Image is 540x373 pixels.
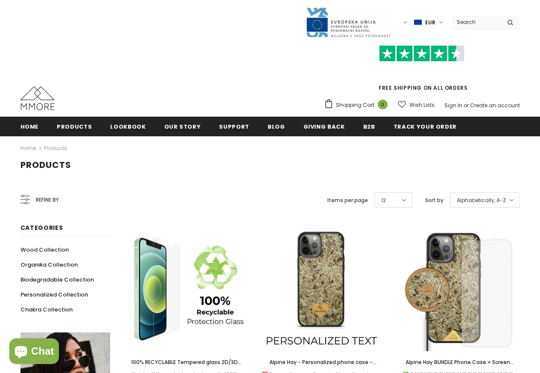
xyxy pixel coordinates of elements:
a: Lookbook [110,117,146,136]
span: Refine by [36,195,59,205]
span: 12 [381,196,386,205]
a: B2B [363,117,375,136]
a: Track your order [394,117,457,136]
span: Home [20,123,39,131]
a: Products [44,144,67,152]
span: Biodegradable Collection [20,276,94,284]
a: Sign In [444,102,462,109]
span: Blog [268,123,285,131]
span: Track your order [394,123,457,131]
a: Home [20,143,36,153]
img: MMORE Cases [20,86,55,110]
a: Personalized Collection [20,287,88,302]
input: Search Site [452,16,501,28]
span: Wish Lists [409,101,435,109]
iframe: Customer reviews powered by Trustpilot [324,62,520,84]
inbox-online-store-chat: Shopify online store chat [7,338,61,366]
a: Organika Collection [20,257,78,272]
span: Products [57,123,92,131]
a: Alpine Hay BUNDLE Phone Case + Screen Protector + Alpine Hay Wireless Charger [396,358,520,367]
span: Categories [20,223,63,232]
span: Shopping Cart [336,101,374,109]
span: Organika Collection [20,261,78,269]
span: Wood Collection [20,246,69,254]
a: Giving back [304,117,345,136]
span: Alphabetically, A-Z [457,196,506,205]
a: Blog [268,117,285,136]
img: Trust Pilot Stars [379,45,464,62]
span: Chakra Collection [20,305,73,314]
span: Giving back [304,123,345,131]
span: Our Story [164,123,201,131]
a: Create an account [470,102,520,109]
a: Javni Razpis [306,18,391,26]
a: support [219,117,249,136]
span: or [464,102,469,109]
a: Home [20,117,39,136]
span: Personalized Collection [20,291,88,299]
span: EUR [425,18,435,27]
a: Wood Collection [20,242,69,257]
a: Our Story [164,117,201,136]
label: Items per page [327,196,368,205]
a: Chakra Collection [20,302,73,317]
label: Sort by [425,196,444,205]
span: B2B [363,123,375,131]
span: Products [20,159,71,171]
span: Lookbook [110,123,146,131]
a: Wish Lists [398,97,435,112]
span: 0 [378,100,388,109]
a: Products [57,117,92,136]
span: FREE SHIPPING ON ALL ORDERS [324,49,520,91]
a: 100% RECYCLABLE Tempered glass 2D/3D screen protector [123,358,247,367]
a: Shopping Cart 0 [324,99,392,112]
img: Javni Razpis [306,7,391,38]
span: support [219,123,249,131]
a: Biodegradable Collection [20,272,94,287]
a: Alpine Hay - Personalized phone case - Personalized gift [260,358,383,367]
